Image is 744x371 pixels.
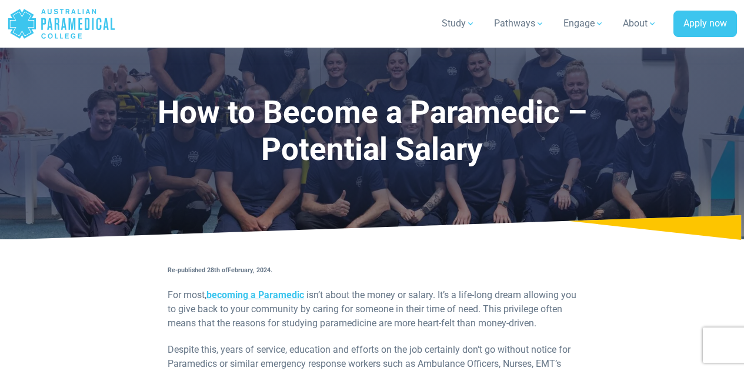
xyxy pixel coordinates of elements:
[168,288,576,330] p: For most, isn’t about the money or salary. It’s a life-long dream allowing you to give back to yo...
[7,5,116,43] a: Australian Paramedical College
[616,7,664,40] a: About
[435,7,482,40] a: Study
[228,266,253,274] b: February
[206,289,304,300] a: becoming a Paramedic
[168,266,272,274] strong: Re-published 28th of , 2024.
[673,11,737,38] a: Apply now
[98,94,646,169] h1: How to Become a Paramedic – Potential Salary
[487,7,552,40] a: Pathways
[556,7,611,40] a: Engage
